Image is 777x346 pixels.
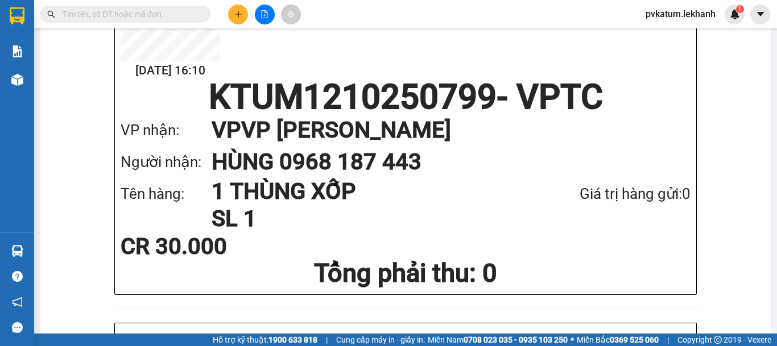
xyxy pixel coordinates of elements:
span: notification [12,297,23,307]
img: logo-vxr [10,7,24,24]
span: Cung cấp máy in - giấy in: [336,334,425,346]
div: VP nhận: [121,119,212,142]
h1: VP VP [PERSON_NAME] [212,114,668,146]
span: message [12,322,23,333]
button: file-add [255,5,275,24]
h1: Tổng phải thu: 0 [121,258,691,289]
span: aim [287,10,295,18]
span: 1 [738,5,742,13]
input: Tìm tên, số ĐT hoặc mã đơn [63,8,197,20]
span: | [667,334,669,346]
span: | [326,334,328,346]
span: Miền Nam [428,334,568,346]
img: warehouse-icon [11,245,23,257]
h2: [DATE] 16:10 [121,61,220,80]
strong: 1900 633 818 [268,335,317,344]
span: copyright [714,336,722,344]
strong: 0369 525 060 [610,335,659,344]
button: caret-down [750,5,770,24]
strong: 0708 023 035 - 0935 103 250 [464,335,568,344]
span: plus [234,10,242,18]
img: icon-new-feature [730,9,740,19]
span: file-add [261,10,268,18]
h1: SL 1 [212,205,519,232]
span: Hỗ trợ kỹ thuật: [213,334,317,346]
div: CR 30.000 [121,235,309,258]
span: caret-down [755,9,766,19]
button: aim [281,5,301,24]
span: search [47,10,55,18]
img: warehouse-icon [11,74,23,86]
img: solution-icon [11,45,23,57]
span: ⚪️ [571,337,574,342]
sup: 1 [736,5,744,13]
span: Miền Bắc [577,334,659,346]
span: question-circle [12,271,23,282]
h1: HÙNG 0968 187 443 [212,146,668,178]
button: plus [228,5,248,24]
span: pvkatum.lekhanh [637,7,725,21]
div: Tên hàng: [121,182,212,206]
div: Người nhận: [121,151,212,174]
h1: KTUM1210250799 - VPTC [121,80,691,114]
div: Giá trị hàng gửi: 0 [519,182,691,206]
h1: 1 THÙNG XỐP [212,178,519,205]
